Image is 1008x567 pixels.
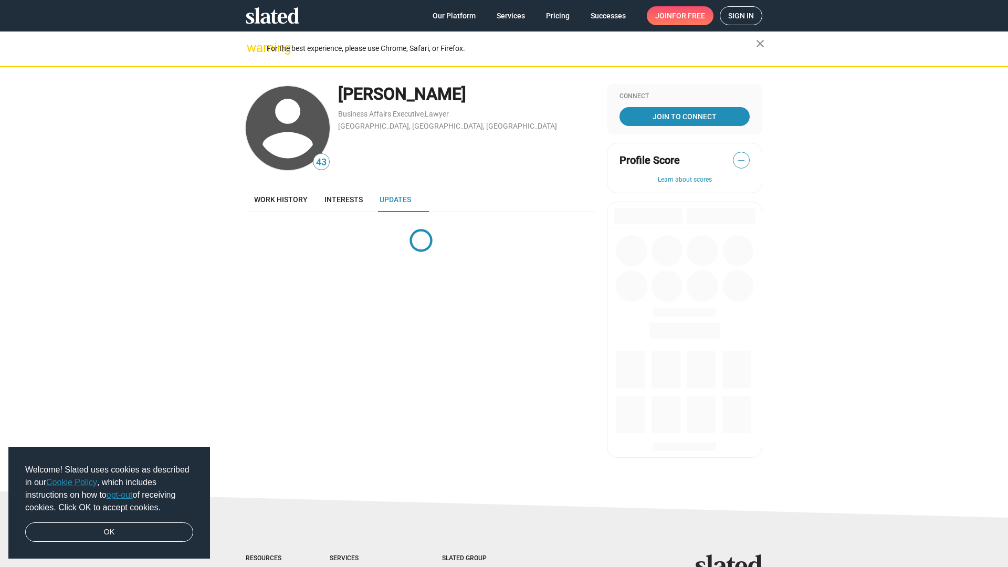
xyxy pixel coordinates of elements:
span: Profile Score [619,153,680,167]
span: , [424,112,425,118]
button: Learn about scores [619,176,750,184]
div: cookieconsent [8,447,210,559]
span: Our Platform [433,6,476,25]
a: Pricing [538,6,578,25]
a: Join To Connect [619,107,750,126]
a: Updates [371,187,419,212]
span: Interests [324,195,363,204]
span: Join [655,6,705,25]
div: Slated Group [442,554,513,563]
div: Services [330,554,400,563]
div: Connect [619,92,750,101]
div: Resources [246,554,288,563]
span: Services [497,6,525,25]
span: — [733,154,749,167]
span: for free [672,6,705,25]
a: Work history [246,187,316,212]
mat-icon: close [754,37,766,50]
a: Lawyer [425,110,449,118]
a: Cookie Policy [46,478,97,487]
mat-icon: warning [247,41,259,54]
span: 43 [313,155,329,170]
a: dismiss cookie message [25,522,193,542]
span: Welcome! Slated uses cookies as described in our , which includes instructions on how to of recei... [25,464,193,514]
a: Successes [582,6,634,25]
a: Interests [316,187,371,212]
span: Pricing [546,6,570,25]
div: [PERSON_NAME] [338,83,596,106]
a: opt-out [107,490,133,499]
span: Join To Connect [622,107,748,126]
a: Services [488,6,533,25]
a: Business Affairs Executive [338,110,424,118]
span: Updates [380,195,411,204]
a: Our Platform [424,6,484,25]
span: Work history [254,195,308,204]
a: [GEOGRAPHIC_DATA], [GEOGRAPHIC_DATA], [GEOGRAPHIC_DATA] [338,122,557,130]
a: Sign in [720,6,762,25]
span: Successes [591,6,626,25]
a: Joinfor free [647,6,713,25]
span: Sign in [728,7,754,25]
div: For the best experience, please use Chrome, Safari, or Firefox. [267,41,756,56]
